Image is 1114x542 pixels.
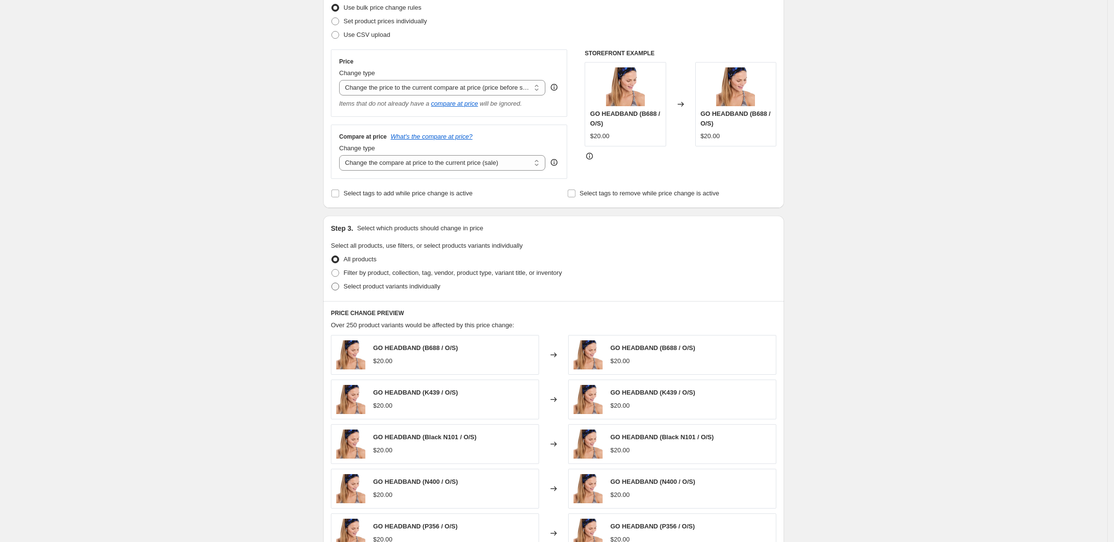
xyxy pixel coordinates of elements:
[373,401,393,411] div: $20.00
[339,133,387,141] h3: Compare at price
[585,49,776,57] h6: STOREFRONT EXAMPLE
[549,82,559,92] div: help
[573,340,603,369] img: LAW0499_B688_1_80x.jpg
[336,430,365,459] img: LAW0499_B688_1_80x.jpg
[373,344,458,351] span: GO HEADBAND (B688 / O/S)
[336,474,365,503] img: LAW0499_B688_1_80x.jpg
[344,4,421,11] span: Use bulk price change rules
[373,490,393,500] div: $20.00
[373,446,393,455] div: $20.00
[431,100,478,107] button: compare at price
[339,100,429,107] i: Items that do not already have a
[336,340,365,369] img: LAW0499_B688_1_80x.jpg
[573,474,603,503] img: LAW0499_B688_1_80x.jpg
[344,255,377,263] span: All products
[373,523,458,530] span: GO HEADBAND (P356 / O/S)
[590,110,660,127] span: GO HEADBAND (B688 / O/S)
[610,446,630,455] div: $20.00
[610,490,630,500] div: $20.00
[373,356,393,366] div: $20.00
[344,31,390,38] span: Use CSV upload
[701,131,720,141] div: $20.00
[610,401,630,411] div: $20.00
[610,433,714,441] span: GO HEADBAND (Black N101 / O/S)
[610,344,695,351] span: GO HEADBAND (B688 / O/S)
[331,309,776,317] h6: PRICE CHANGE PREVIEW
[331,321,514,329] span: Over 250 product variants would be affected by this price change:
[590,131,609,141] div: $20.00
[344,283,440,290] span: Select product variants individually
[549,158,559,167] div: help
[339,69,375,77] span: Change type
[391,133,473,140] button: What's the compare at price?
[344,269,562,276] span: Filter by product, collection, tag, vendor, product type, variant title, or inventory
[373,478,458,485] span: GO HEADBAND (N400 / O/S)
[606,67,645,106] img: LAW0499_B688_1_80x.jpg
[373,389,458,396] span: GO HEADBAND (K439 / O/S)
[344,190,473,197] span: Select tags to add while price change is active
[357,223,483,233] p: Select which products should change in price
[480,100,522,107] i: will be ignored.
[373,433,476,441] span: GO HEADBAND (Black N101 / O/S)
[331,242,523,249] span: Select all products, use filters, or select products variants individually
[336,385,365,414] img: LAW0499_B688_1_80x.jpg
[339,58,353,65] h3: Price
[610,478,695,485] span: GO HEADBAND (N400 / O/S)
[716,67,755,106] img: LAW0499_B688_1_80x.jpg
[610,523,695,530] span: GO HEADBAND (P356 / O/S)
[339,144,375,152] span: Change type
[580,190,720,197] span: Select tags to remove while price change is active
[573,385,603,414] img: LAW0499_B688_1_80x.jpg
[610,356,630,366] div: $20.00
[573,430,603,459] img: LAW0499_B688_1_80x.jpg
[331,223,353,233] h2: Step 3.
[610,389,695,396] span: GO HEADBAND (K439 / O/S)
[701,110,770,127] span: GO HEADBAND (B688 / O/S)
[344,17,427,25] span: Set product prices individually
